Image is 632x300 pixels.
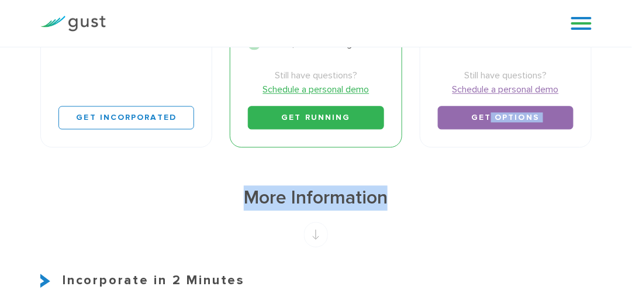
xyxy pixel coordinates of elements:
a: Schedule a personal demo [248,82,384,96]
h3: Incorporate in 2 Minutes [40,271,592,290]
h1: More Information [40,185,592,211]
img: Start Icon X2 [40,274,54,288]
span: Still have questions? [438,68,574,82]
img: Gust Logo [40,16,106,32]
a: Schedule a personal demo [438,82,574,96]
a: Get Running [248,106,384,129]
span: Still have questions? [248,68,384,82]
a: Get Options [438,106,574,129]
a: Get Incorporated [58,106,194,129]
